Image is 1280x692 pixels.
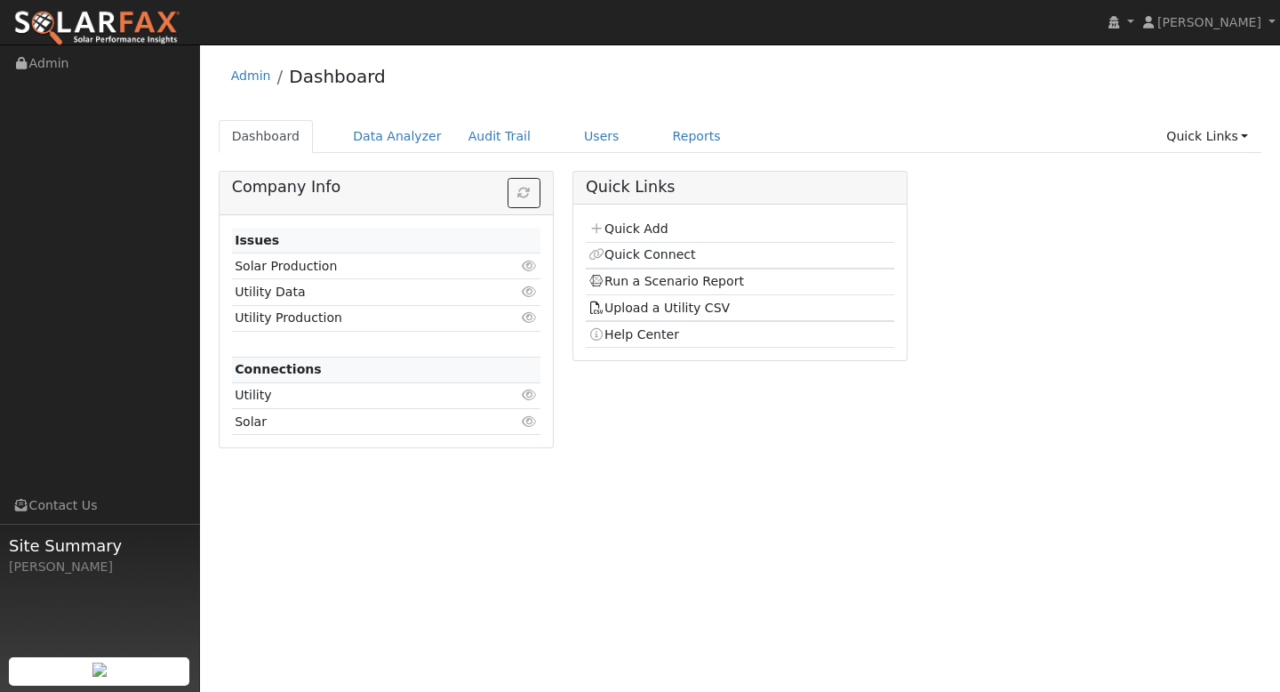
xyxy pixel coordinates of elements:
span: [PERSON_NAME] [1157,15,1261,29]
a: Quick Add [588,221,668,236]
td: Solar [232,409,491,435]
td: Utility [232,382,491,408]
img: retrieve [92,663,107,677]
td: Solar Production [232,253,491,279]
strong: Connections [235,362,322,376]
a: Quick Links [1153,120,1261,153]
a: Help Center [588,327,679,342]
i: Click to view [522,415,538,428]
a: Dashboard [219,120,314,153]
a: Quick Connect [588,247,695,262]
a: Dashboard [289,66,386,87]
i: Click to view [522,286,538,298]
a: Upload a Utility CSV [588,301,730,315]
a: Run a Scenario Report [588,274,744,288]
td: Utility Production [232,305,491,331]
h5: Quick Links [586,178,894,197]
h5: Company Info [232,178,540,197]
i: Click to view [522,389,538,401]
div: [PERSON_NAME] [9,558,190,576]
strong: Issues [235,233,279,247]
a: Admin [231,68,271,83]
i: Click to view [522,260,538,272]
td: Utility Data [232,279,491,305]
a: Data Analyzer [340,120,455,153]
a: Users [571,120,633,153]
i: Click to view [522,311,538,324]
span: Site Summary [9,534,190,558]
a: Reports [660,120,734,153]
a: Audit Trail [455,120,544,153]
img: SolarFax [13,10,180,47]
